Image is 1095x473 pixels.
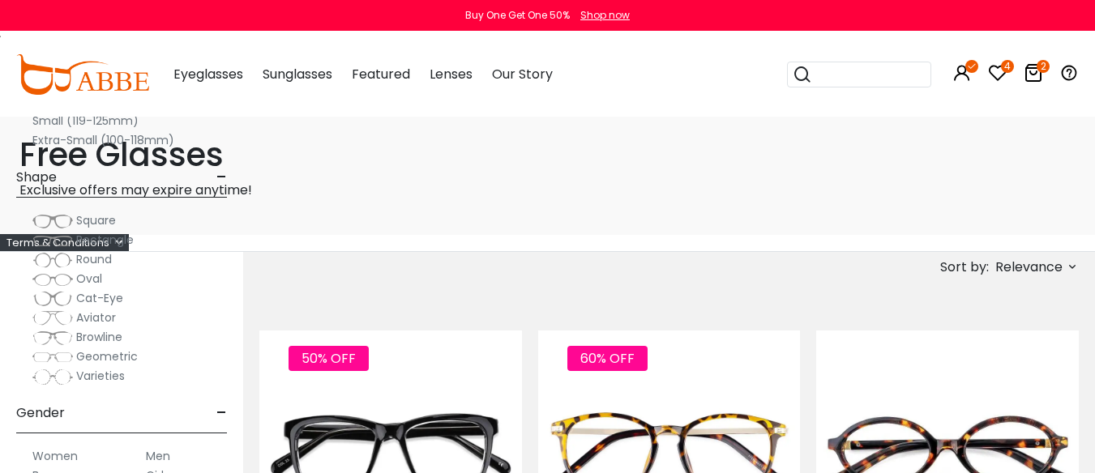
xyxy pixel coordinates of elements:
span: Sort by: [940,258,989,276]
a: 4 [988,66,1007,85]
img: Square.png [32,213,73,229]
span: Square [76,212,116,228]
span: - [216,158,227,197]
img: Round.png [32,252,73,268]
p: Exclusive offers may expire anytime! [19,181,1076,200]
a: Shop now [572,8,630,22]
span: Rectangle [76,232,134,248]
span: Eyeglasses [173,65,243,83]
div: Buy One Get One 50% [465,8,570,23]
i: 4 [1001,60,1014,73]
span: Our Story [492,65,553,83]
span: Aviator [76,309,116,326]
label: Women [32,446,78,466]
a: 2 [1024,66,1043,85]
img: Varieties.png [32,369,73,386]
img: Browline.png [32,330,73,346]
span: 60% OFF [567,346,648,371]
span: Geometric [76,348,138,364]
img: Oval.png [32,271,73,288]
span: Gender [16,394,65,433]
span: Lenses [430,65,473,83]
img: Rectangle.png [32,232,73,249]
span: Relevance [995,253,1063,282]
span: Oval [76,271,102,287]
i: 2 [1037,60,1050,73]
label: Small (119-125mm) [32,111,139,130]
img: Aviator.png [32,310,73,326]
span: Round [76,251,112,267]
img: abbeglasses.com [16,54,149,95]
img: Cat-Eye.png [32,291,73,307]
div: Shop now [580,8,630,23]
span: - [216,394,227,433]
span: Shape [16,158,57,197]
h1: Free Glasses [19,135,1076,174]
span: 50% OFF [289,346,369,371]
span: Sunglasses [263,65,332,83]
span: Cat-Eye [76,290,123,306]
img: Geometric.png [32,349,73,365]
span: Browline [76,329,122,345]
span: Varieties [76,368,125,384]
span: Featured [352,65,410,83]
label: Extra-Small (100-118mm) [32,130,174,150]
label: Men [146,446,170,466]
